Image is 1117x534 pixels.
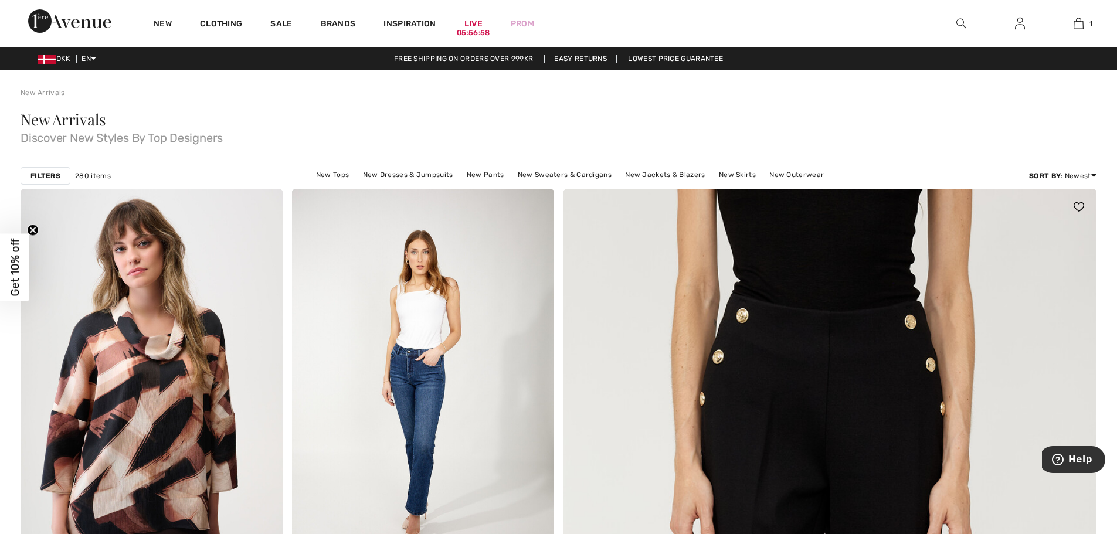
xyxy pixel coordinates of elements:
span: Get 10% off [8,238,22,296]
iframe: Opens a widget where you can find more information [1042,446,1105,475]
img: My Bag [1074,16,1084,30]
a: Clothing [200,19,242,31]
span: 1 [1089,18,1092,29]
a: New Outerwear [763,167,830,182]
a: Easy Returns [544,55,617,63]
span: DKK [38,55,74,63]
img: 1ère Avenue [28,9,111,33]
span: New Arrivals [21,109,106,130]
a: 1 [1050,16,1107,30]
span: Discover New Styles By Top Designers [21,127,1096,144]
a: Lowest Price Guarantee [619,55,732,63]
img: Danish krone [38,55,56,64]
a: Live05:56:58 [464,18,483,30]
a: Sale [270,19,292,31]
div: : Newest [1029,171,1096,181]
a: Brands [321,19,356,31]
a: Prom [511,18,534,30]
a: New Jackets & Blazers [619,167,711,182]
strong: Filters [30,171,60,181]
a: New Dresses & Jumpsuits [357,167,459,182]
a: New Pants [461,167,510,182]
a: Sign In [1006,16,1034,31]
span: Inspiration [383,19,436,31]
img: search the website [956,16,966,30]
span: 280 items [75,171,111,181]
img: heart_black_full.svg [1074,202,1084,212]
a: New Tops [310,167,355,182]
a: New Sweaters & Cardigans [512,167,617,182]
button: Close teaser [27,224,39,236]
img: My Info [1015,16,1025,30]
strong: Sort By [1029,172,1061,180]
a: New Skirts [713,167,762,182]
a: New Arrivals [21,89,65,97]
a: New [154,19,172,31]
span: EN [82,55,96,63]
div: 05:56:58 [457,28,490,39]
a: Free shipping on orders over 999kr [385,55,542,63]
